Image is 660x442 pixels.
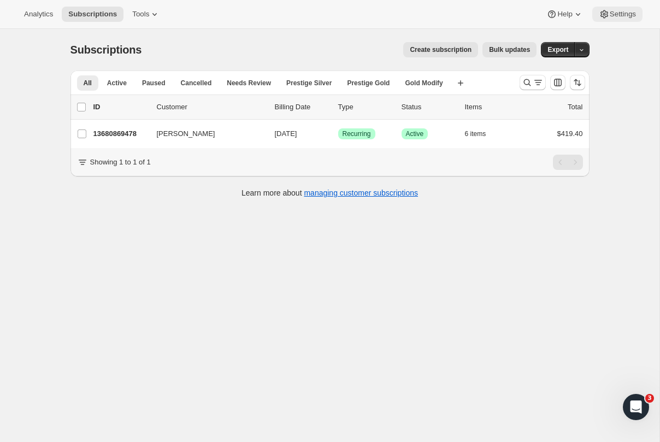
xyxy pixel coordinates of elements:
button: Bulk updates [482,42,537,57]
span: Paused [142,79,166,87]
span: Prestige Silver [286,79,332,87]
span: [DATE] [275,129,297,138]
span: Bulk updates [489,45,530,54]
p: Billing Date [275,102,329,113]
span: Needs Review [227,79,271,87]
span: Tools [132,10,149,19]
p: Learn more about [241,187,418,198]
button: Create subscription [403,42,478,57]
button: [PERSON_NAME] [150,125,260,143]
span: Prestige Gold [347,79,390,87]
span: Subscriptions [68,10,117,19]
nav: Pagination [553,155,583,170]
span: Analytics [24,10,53,19]
button: Search and filter results [520,75,546,90]
span: 3 [645,394,654,403]
iframe: Intercom live chat [623,394,649,420]
span: Help [557,10,572,19]
p: Customer [157,102,266,113]
button: Subscriptions [62,7,123,22]
button: Settings [592,7,643,22]
div: Type [338,102,393,113]
span: Gold Modify [405,79,443,87]
span: Cancelled [181,79,212,87]
span: Settings [610,10,636,19]
button: Customize table column order and visibility [550,75,565,90]
span: Create subscription [410,45,472,54]
p: Total [568,102,582,113]
span: Recurring [343,129,371,138]
button: 6 items [465,126,498,142]
button: Analytics [17,7,60,22]
span: Active [107,79,127,87]
span: All [84,79,92,87]
p: 13680869478 [93,128,148,139]
button: Export [541,42,575,57]
div: IDCustomerBilling DateTypeStatusItemsTotal [93,102,583,113]
button: Help [540,7,590,22]
span: [PERSON_NAME] [157,128,215,139]
span: Active [406,129,424,138]
button: Create new view [452,75,469,91]
p: Showing 1 to 1 of 1 [90,157,151,168]
p: ID [93,102,148,113]
span: Export [547,45,568,54]
button: Tools [126,7,167,22]
div: 13680869478[PERSON_NAME][DATE]SuccessRecurringSuccessActive6 items$419.40 [93,126,583,142]
button: Sort the results [570,75,585,90]
a: managing customer subscriptions [304,188,418,197]
span: $419.40 [557,129,583,138]
span: 6 items [465,129,486,138]
div: Items [465,102,520,113]
p: Status [402,102,456,113]
span: Subscriptions [70,44,142,56]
